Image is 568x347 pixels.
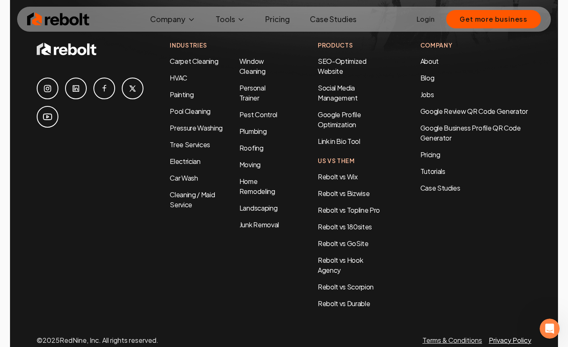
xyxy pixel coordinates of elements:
a: Carpet Cleaning [170,57,218,65]
a: HVAC [170,73,187,82]
a: Rebolt vs 180sites [318,222,372,231]
a: Home Remodeling [239,177,275,196]
a: Moving [239,160,261,169]
a: Painting [170,90,194,99]
button: Company [143,11,202,28]
a: SEO-Optimized Website [318,57,367,75]
a: Rebolt vs GoSite [318,239,369,248]
a: Tutorials [420,166,531,176]
a: Pest Control [239,110,277,119]
a: Case Studies [303,11,363,28]
a: Pressure Washing [170,123,223,132]
a: Rebolt vs Hook Agency [318,256,363,274]
h4: Us Vs Them [318,156,387,165]
a: Landscaping [239,204,277,212]
iframe: Intercom live chat [540,319,560,339]
a: Social Media Management [318,83,358,102]
button: Tools [209,11,252,28]
button: Get more business [446,10,541,28]
a: Rebolt vs Bizwise [318,189,370,198]
a: Window Cleaning [239,57,265,75]
a: Pool Cleaning [170,107,211,116]
h4: Company [420,41,531,50]
a: Rebolt vs Topline Pro [318,206,380,214]
a: Case Studies [420,183,531,193]
a: Rebolt vs Scorpion [318,282,374,291]
a: Google Profile Optimization [318,110,361,129]
a: Pricing [420,150,531,160]
a: Electrician [170,157,200,166]
a: Google Review QR Code Generator [420,107,528,116]
a: Personal Trainer [239,83,265,102]
img: Rebolt Logo [27,11,90,28]
a: Blog [420,73,435,82]
a: Roofing [239,143,264,152]
a: Rebolt vs Wix [318,172,358,181]
a: Pricing [259,11,297,28]
a: Cleaning / Maid Service [170,190,215,209]
a: Junk Removal [239,220,279,229]
a: Google Business Profile QR Code Generator [420,123,521,142]
a: Link in Bio Tool [318,137,360,146]
a: Plumbing [239,127,266,136]
p: © 2025 RedNine, Inc. All rights reserved. [37,335,158,345]
a: Car Wash [170,173,198,182]
a: Jobs [420,90,434,99]
a: Terms & Conditions [422,336,482,344]
a: About [420,57,439,65]
a: Login [417,14,435,24]
a: Privacy Policy [489,336,531,344]
a: Rebolt vs Durable [318,299,370,308]
h4: Industries [170,41,284,50]
a: Tree Services [170,140,210,149]
h4: Products [318,41,387,50]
